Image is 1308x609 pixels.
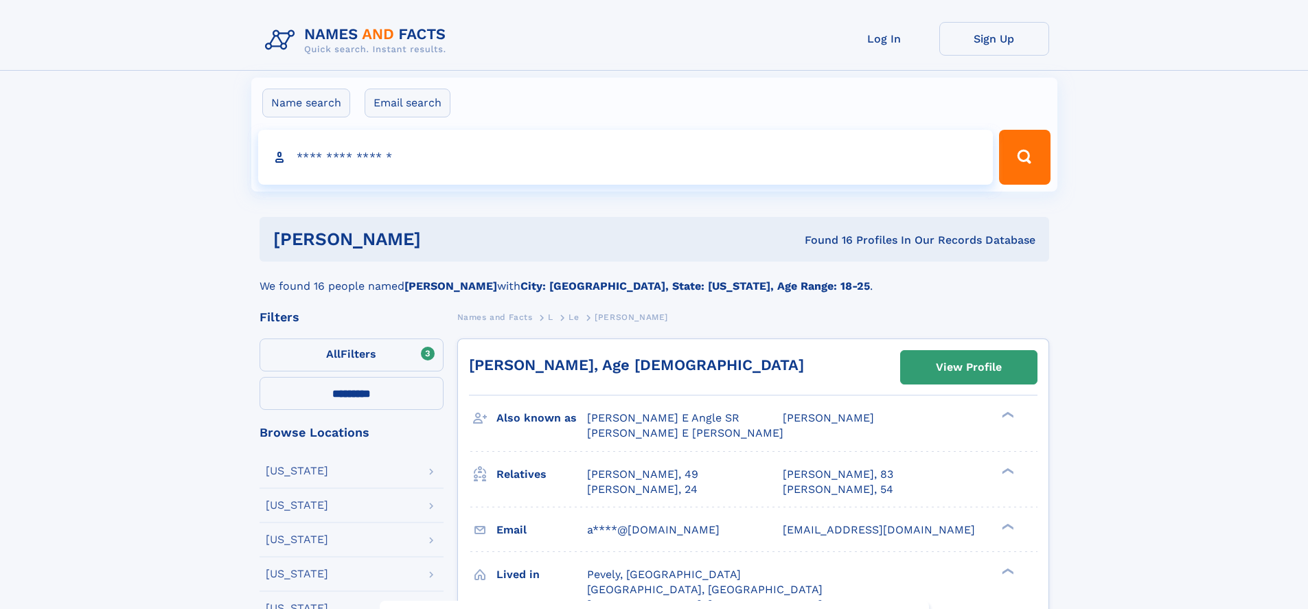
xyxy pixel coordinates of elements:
[998,411,1015,420] div: ❯
[569,308,579,325] a: Le
[998,566,1015,575] div: ❯
[936,352,1002,383] div: View Profile
[260,22,457,59] img: Logo Names and Facts
[260,262,1049,295] div: We found 16 people named with .
[587,411,739,424] span: [PERSON_NAME] E Angle SR
[998,466,1015,475] div: ❯
[783,467,893,482] a: [PERSON_NAME], 83
[266,466,328,476] div: [US_STATE]
[260,338,444,371] label: Filters
[262,89,350,117] label: Name search
[595,312,668,322] span: [PERSON_NAME]
[469,356,804,374] a: [PERSON_NAME], Age [DEMOGRAPHIC_DATA]
[998,522,1015,531] div: ❯
[829,22,939,56] a: Log In
[901,351,1037,384] a: View Profile
[587,482,698,497] a: [PERSON_NAME], 24
[783,411,874,424] span: [PERSON_NAME]
[548,308,553,325] a: L
[587,426,783,439] span: [PERSON_NAME] E [PERSON_NAME]
[496,463,587,486] h3: Relatives
[783,482,893,497] a: [PERSON_NAME], 54
[266,534,328,545] div: [US_STATE]
[587,467,698,482] a: [PERSON_NAME], 49
[569,312,579,322] span: Le
[273,231,613,248] h1: [PERSON_NAME]
[266,568,328,579] div: [US_STATE]
[548,312,553,322] span: L
[260,426,444,439] div: Browse Locations
[496,518,587,542] h3: Email
[260,311,444,323] div: Filters
[457,308,533,325] a: Names and Facts
[266,500,328,511] div: [US_STATE]
[365,89,450,117] label: Email search
[999,130,1050,185] button: Search Button
[404,279,497,292] b: [PERSON_NAME]
[520,279,870,292] b: City: [GEOGRAPHIC_DATA], State: [US_STATE], Age Range: 18-25
[587,568,741,581] span: Pevely, [GEOGRAPHIC_DATA]
[612,233,1035,248] div: Found 16 Profiles In Our Records Database
[783,523,975,536] span: [EMAIL_ADDRESS][DOMAIN_NAME]
[258,130,994,185] input: search input
[587,583,823,596] span: [GEOGRAPHIC_DATA], [GEOGRAPHIC_DATA]
[326,347,341,360] span: All
[939,22,1049,56] a: Sign Up
[496,406,587,430] h3: Also known as
[496,563,587,586] h3: Lived in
